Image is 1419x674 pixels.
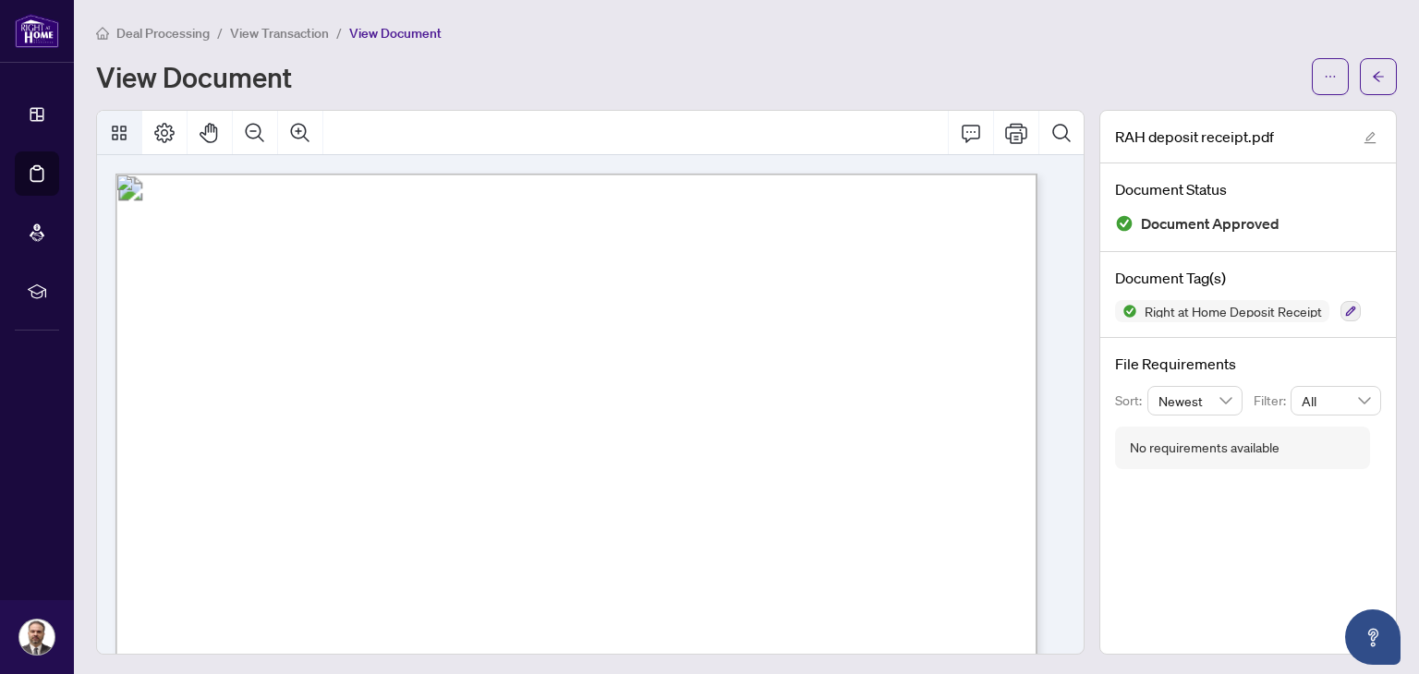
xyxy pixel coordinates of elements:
[217,22,223,43] li: /
[1115,300,1137,322] img: Status Icon
[1115,267,1381,289] h4: Document Tag(s)
[1115,126,1274,148] span: RAH deposit receipt.pdf
[96,62,292,91] h1: View Document
[1345,609,1401,665] button: Open asap
[1158,387,1232,415] span: Newest
[1130,438,1280,458] div: No requirements available
[336,22,342,43] li: /
[19,620,55,655] img: Profile Icon
[1302,387,1370,415] span: All
[1372,70,1385,83] span: arrow-left
[1324,70,1337,83] span: ellipsis
[230,25,329,42] span: View Transaction
[96,27,109,40] span: home
[1364,131,1377,144] span: edit
[349,25,442,42] span: View Document
[1141,211,1280,236] span: Document Approved
[116,25,210,42] span: Deal Processing
[1115,391,1147,411] p: Sort:
[1137,305,1329,318] span: Right at Home Deposit Receipt
[1115,353,1381,375] h4: File Requirements
[15,14,59,48] img: logo
[1254,391,1291,411] p: Filter:
[1115,178,1381,200] h4: Document Status
[1115,214,1134,233] img: Document Status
